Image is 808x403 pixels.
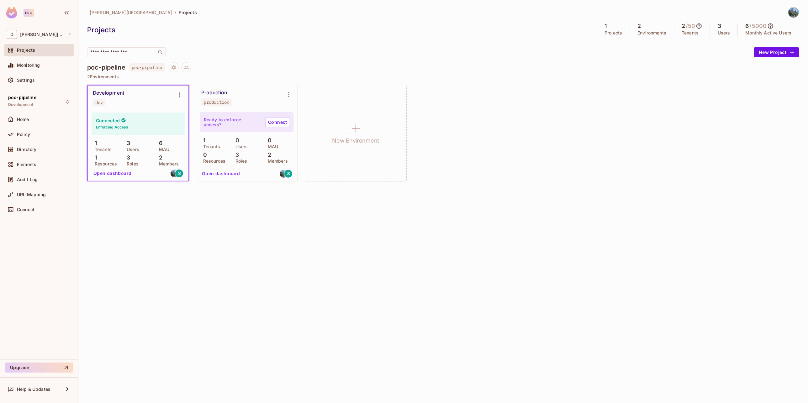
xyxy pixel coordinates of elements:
h4: poc-pipeline [87,64,125,71]
p: Ready to enforce access? [204,117,260,127]
p: Resources [92,161,117,166]
button: Upgrade [5,363,73,373]
a: Connect [265,117,290,127]
span: Elements [17,162,36,167]
li: / [175,9,176,15]
button: Environment settings [173,89,186,101]
p: 6 [156,140,162,146]
p: MAU [156,147,169,152]
img: david_santander_95@outlook.com [280,170,288,178]
p: MAU [265,144,278,149]
span: Policy [17,132,30,137]
span: Help & Updates [17,387,50,392]
button: New Project [754,47,799,57]
div: production [204,100,229,105]
span: S [287,171,290,176]
span: [PERSON_NAME][GEOGRAPHIC_DATA] [90,9,172,15]
p: 0 [265,137,272,144]
p: 2 Environments [87,74,799,79]
span: Audit Log [17,177,38,182]
h5: 3 [718,23,721,29]
h5: 1 [605,23,607,29]
div: Projects [87,25,594,34]
p: 0 [200,152,207,158]
h1: New Environment [332,136,379,145]
button: Open dashboard [199,169,243,179]
p: Environments [638,30,667,35]
span: poc-pipeline [129,63,165,71]
p: Roles [232,159,247,164]
span: Settings [17,78,35,83]
p: Members [156,161,179,166]
p: Tenants [92,147,112,152]
p: Monthly Active Users [746,30,792,35]
button: Open dashboard [91,168,134,178]
span: Workspace: david-santander [20,32,65,37]
p: 1 [92,140,97,146]
span: D [7,30,17,39]
img: david_santander_95@outlook.com [171,170,178,177]
p: Roles [124,161,139,166]
p: Members [265,159,288,164]
div: Production [201,90,227,96]
img: David Santander [789,7,799,18]
span: Connect [17,207,34,212]
span: Development [8,102,34,107]
h4: Connected [96,118,120,123]
span: Projects [17,48,35,53]
p: 3 [124,140,130,146]
p: Tenants [200,144,220,149]
span: Project settings [169,65,179,71]
p: Users [718,30,730,35]
span: poc-pipeline [8,95,36,100]
p: 0 [232,137,239,144]
p: 2 [265,152,271,158]
p: 2 [156,154,162,161]
h5: 2 [682,23,685,29]
h5: / 50 [686,23,695,29]
span: S [178,171,181,175]
p: Projects [605,30,622,35]
span: Monitoring [17,63,40,68]
span: Directory [17,147,36,152]
h5: 2 [638,23,641,29]
p: Resources [200,159,225,164]
span: Home [17,117,29,122]
h6: Enforcing Access [96,124,128,130]
p: 1 [92,154,97,161]
div: Development [93,90,124,96]
p: 3 [232,152,239,158]
div: dev [95,100,103,105]
p: Users [232,144,248,149]
img: SReyMgAAAABJRU5ErkJggg== [6,7,17,18]
p: Tenants [682,30,699,35]
p: 3 [124,154,130,161]
button: Environment settings [283,88,295,101]
h5: 6 [746,23,749,29]
p: Users [124,147,139,152]
p: 1 [200,137,205,144]
div: Pro [24,9,34,17]
span: Projects [179,9,197,15]
h5: / 5000 [750,23,767,29]
span: URL Mapping [17,192,46,197]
